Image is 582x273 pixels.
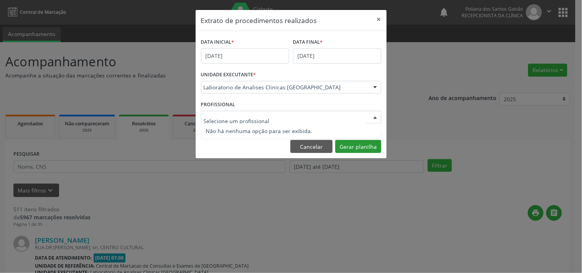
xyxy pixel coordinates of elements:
input: Selecione uma data [293,48,381,64]
h5: Extrato de procedimentos realizados [201,15,317,25]
label: UNIDADE EXECUTANTE [201,69,256,81]
input: Selecione um profissional [204,113,366,129]
button: Cancelar [290,140,333,153]
label: DATA FINAL [293,36,323,48]
label: PROFISSIONAL [201,99,236,111]
button: Gerar planilha [335,140,381,153]
label: DATA INICIAL [201,36,234,48]
span: Laboratorio de Analises Clinicas [GEOGRAPHIC_DATA] [204,84,366,91]
input: Selecione uma data [201,48,289,64]
button: Close [371,10,387,29]
span: Não há nenhuma opção para ser exibida. [201,123,381,139]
